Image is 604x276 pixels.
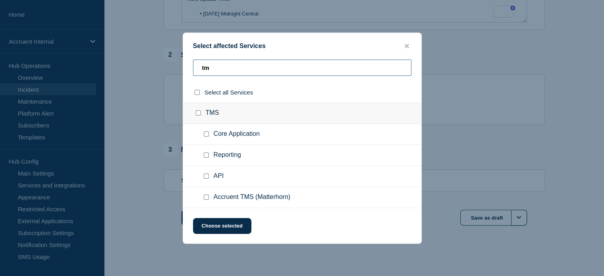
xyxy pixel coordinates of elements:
div: Select affected Services [183,42,421,50]
input: API checkbox [204,174,209,179]
input: Reporting checkbox [204,152,209,158]
div: TMS [183,102,421,124]
button: Choose selected [193,218,251,234]
span: API [214,172,224,180]
span: Select all Services [205,89,253,96]
input: select all checkbox [195,90,200,95]
span: Accruent TMS (Matterhorn) [214,193,291,201]
span: Reporting [214,151,241,159]
button: close button [402,42,411,50]
input: Core Application checkbox [204,131,209,137]
input: TMS checkbox [196,110,201,116]
input: Search [193,60,411,76]
input: Accruent TMS (Matterhorn) checkbox [204,195,209,200]
span: Core Application [214,130,260,138]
